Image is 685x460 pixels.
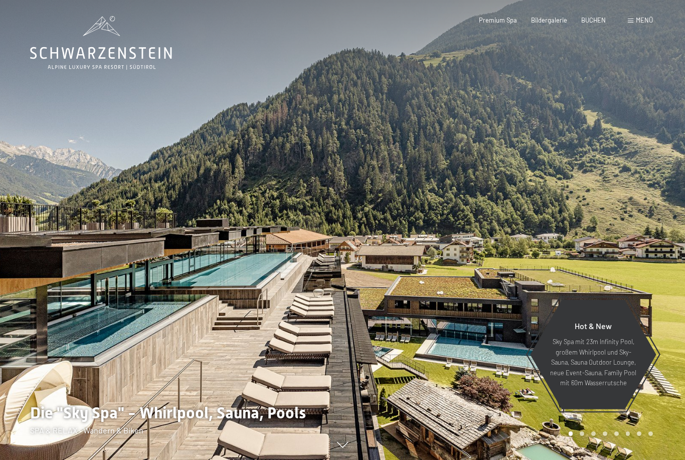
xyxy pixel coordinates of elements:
[614,431,619,436] div: Carousel Page 5
[580,431,584,436] div: Carousel Page 2
[603,431,607,436] div: Carousel Page 4
[479,16,517,24] a: Premium Spa
[531,16,567,24] a: Bildergalerie
[575,321,612,331] span: Hot & New
[565,431,653,436] div: Carousel Pagination
[591,431,596,436] div: Carousel Page 3
[569,431,573,436] div: Carousel Page 1 (Current Slide)
[648,431,653,436] div: Carousel Page 8
[530,299,657,410] a: Hot & New Sky Spa mit 23m Infinity Pool, großem Whirlpool und Sky-Sauna, Sauna Outdoor Lounge, ne...
[636,16,653,24] span: Menü
[626,431,630,436] div: Carousel Page 6
[550,337,637,388] p: Sky Spa mit 23m Infinity Pool, großem Whirlpool und Sky-Sauna, Sauna Outdoor Lounge, neue Event-S...
[637,431,641,436] div: Carousel Page 7
[581,16,606,24] a: BUCHEN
